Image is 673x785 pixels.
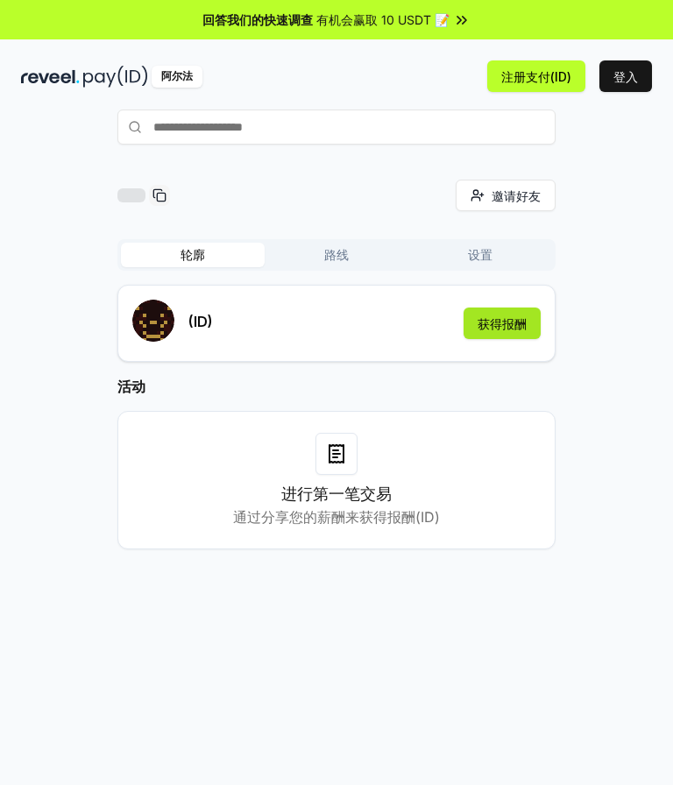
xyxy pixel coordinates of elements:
[188,311,213,332] p: (ID)
[202,11,313,29] span: 回答我们的快速调查
[464,308,541,339] button: 获得报酬
[599,60,652,92] button: 登入
[316,11,450,29] span: 有机会赢取 10 USDT 📝
[233,506,440,527] p: 通过分享您的薪酬来获得报酬(ID)
[152,66,202,88] div: 阿尔法
[21,66,80,88] img: 揭示_黑暗的
[265,243,408,267] button: 路线
[492,187,541,205] span: 邀请好友
[408,243,552,267] button: 设置
[281,482,392,506] h3: 进行第一笔交易
[83,66,148,88] img: 支付_id
[456,180,556,211] button: 邀请好友
[121,243,265,267] button: 轮廓
[117,376,556,397] h2: 活动
[487,60,585,92] button: 注册支付(ID)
